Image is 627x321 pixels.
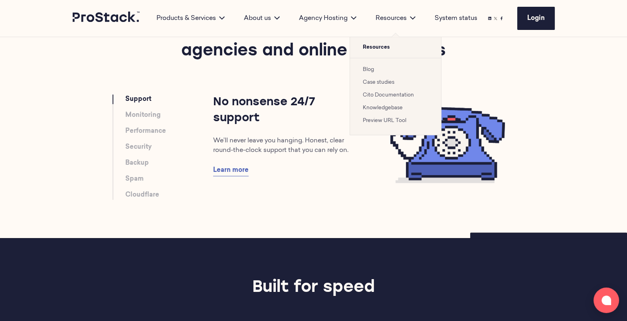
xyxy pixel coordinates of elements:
[125,95,151,104] a: Support
[252,277,375,299] h2: Built for speed
[363,118,406,123] a: Preview URL Tool
[366,14,425,23] div: Resources
[125,110,213,120] li: Monitoring
[213,167,249,173] span: Learn more
[125,158,213,168] li: Backup
[527,15,545,22] span: Login
[435,14,477,23] a: System status
[125,95,213,104] li: Support
[125,174,144,184] a: Spam
[125,126,166,136] a: Performance
[363,93,414,98] a: Cito Documentation
[125,174,213,184] li: Spam
[517,7,555,30] a: Login
[73,12,140,25] a: Prostack logo
[289,14,366,23] div: Agency Hosting
[125,142,213,152] li: Security
[125,158,149,168] a: Backup
[350,37,441,58] span: Resources
[125,190,213,200] li: Cloudflare
[213,136,364,155] p: We’ll never leave you hanging. Honest, clear round-the-clock support that you can rely on.
[169,18,458,95] h2: Fully managed hosting for digital agencies and online businesses
[125,142,152,152] a: Security
[213,95,364,126] p: No nonsense 24/7 support
[234,14,289,23] div: About us
[363,67,374,72] a: Blog
[125,190,159,200] a: Cloudflare
[125,110,160,120] a: Monitoring
[363,80,394,85] a: Case studies
[363,105,403,110] a: Knowledgebase
[213,165,249,176] a: Learn more
[593,288,619,313] button: Open chat window
[147,14,234,23] div: Products & Services
[125,126,213,136] li: Performance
